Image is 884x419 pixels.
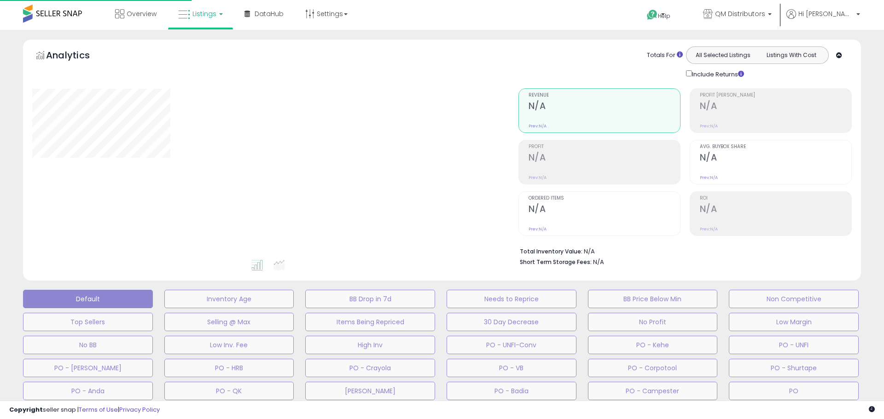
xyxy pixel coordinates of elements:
[588,290,718,308] button: BB Price Below Min
[729,359,859,377] button: PO - Shurtape
[164,359,294,377] button: PO - HRB
[700,123,718,129] small: Prev: N/A
[164,336,294,354] button: Low Inv. Fee
[647,51,683,60] div: Totals For
[305,382,435,400] button: [PERSON_NAME]
[700,196,851,201] span: ROI
[164,313,294,331] button: Selling @ Max
[520,245,845,256] li: N/A
[119,405,160,414] a: Privacy Policy
[447,336,576,354] button: PO - UNFI-Conv
[640,2,688,30] a: Help
[520,258,592,266] b: Short Term Storage Fees:
[700,175,718,180] small: Prev: N/A
[447,290,576,308] button: Needs to Reprice
[9,405,43,414] strong: Copyright
[46,49,108,64] h5: Analytics
[529,101,680,113] h2: N/A
[529,93,680,98] span: Revenue
[729,313,859,331] button: Low Margin
[729,336,859,354] button: PO - UNFI
[520,247,582,255] b: Total Inventory Value:
[658,12,670,20] span: Help
[798,9,854,18] span: Hi [PERSON_NAME]
[447,382,576,400] button: PO - Badia
[447,313,576,331] button: 30 Day Decrease
[529,152,680,165] h2: N/A
[588,359,718,377] button: PO - Corpotool
[127,9,157,18] span: Overview
[79,405,118,414] a: Terms of Use
[529,196,680,201] span: Ordered Items
[23,313,153,331] button: Top Sellers
[305,313,435,331] button: Items Being Repriced
[305,359,435,377] button: PO - Crayola
[23,359,153,377] button: PO - [PERSON_NAME]
[255,9,284,18] span: DataHub
[529,144,680,149] span: Profit
[9,406,160,414] div: seller snap | |
[164,382,294,400] button: PO - QK
[700,101,851,113] h2: N/A
[700,93,851,98] span: Profit [PERSON_NAME]
[529,204,680,216] h2: N/A
[23,290,153,308] button: Default
[447,359,576,377] button: PO - VB
[192,9,216,18] span: Listings
[305,290,435,308] button: BB Drop in 7d
[729,290,859,308] button: Non Competitive
[593,258,604,266] span: N/A
[757,49,826,61] button: Listings With Cost
[588,336,718,354] button: PO - Kehe
[529,175,547,180] small: Prev: N/A
[700,144,851,149] span: Avg. Buybox Share
[715,9,765,18] span: QM Distributors
[646,9,658,21] i: Get Help
[679,69,755,79] div: Include Returns
[588,382,718,400] button: PO - Campester
[529,123,547,129] small: Prev: N/A
[23,336,153,354] button: No BB
[529,226,547,232] small: Prev: N/A
[305,336,435,354] button: High Inv
[700,204,851,216] h2: N/A
[700,226,718,232] small: Prev: N/A
[786,9,860,30] a: Hi [PERSON_NAME]
[700,152,851,165] h2: N/A
[23,382,153,400] button: PO - Anda
[588,313,718,331] button: No Profit
[164,290,294,308] button: Inventory Age
[729,382,859,400] button: PO
[689,49,757,61] button: All Selected Listings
